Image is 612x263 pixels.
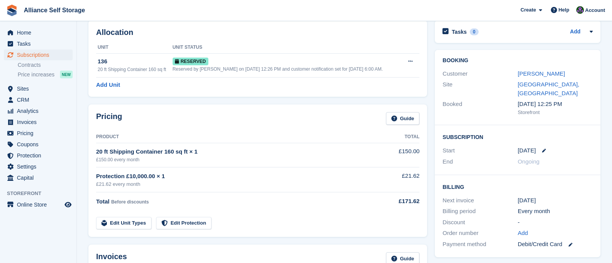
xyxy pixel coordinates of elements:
div: Debit/Credit Card [518,240,593,249]
a: Add [570,28,580,36]
div: Reserved by [PERSON_NAME] on [DATE] 12:26 PM and customer notification set for [DATE] 6:00 AM. [173,66,402,73]
div: [DATE] [518,196,593,205]
span: Coupons [17,139,63,150]
div: Start [442,146,517,155]
span: Online Store [17,199,63,210]
div: 20 ft Shipping Container 160 sq ft [98,66,173,73]
div: - [518,218,593,227]
div: 136 [98,57,173,66]
a: menu [4,139,73,150]
a: Edit Protection [156,217,211,230]
span: Before discounts [111,199,149,205]
a: menu [4,161,73,172]
span: Pricing [17,128,63,139]
a: Alliance Self Storage [21,4,88,17]
div: Customer [442,69,517,78]
a: menu [4,94,73,105]
a: menu [4,50,73,60]
div: NEW [60,71,73,78]
img: stora-icon-8386f47178a22dfd0bd8f6a31ec36ba5ce8667c1dd55bd0f319d3a0aa187defe.svg [6,5,18,16]
h2: Allocation [96,28,419,37]
span: Analytics [17,106,63,116]
div: Next invoice [442,196,517,205]
a: menu [4,128,73,139]
a: Contracts [18,61,73,69]
h2: Subscription [442,133,593,141]
span: Help [559,6,569,14]
div: Every month [518,207,593,216]
a: menu [4,38,73,49]
a: Guide [386,112,420,125]
div: Discount [442,218,517,227]
td: £150.00 [370,143,420,167]
span: Total [96,198,110,205]
img: Romilly Norton [576,6,584,14]
div: Booked [442,100,517,116]
a: Add [518,229,528,238]
div: 20 ft Shipping Container 160 sq ft × 1 [96,147,370,156]
div: Order number [442,229,517,238]
div: £171.62 [370,197,420,206]
div: Site [442,80,517,98]
div: Billing period [442,207,517,216]
th: Unit Status [173,41,402,54]
span: Subscriptions [17,50,63,60]
span: Storefront [7,190,76,197]
a: menu [4,106,73,116]
span: Price increases [18,71,55,78]
a: [GEOGRAPHIC_DATA], [GEOGRAPHIC_DATA] [518,81,579,96]
a: Preview store [63,200,73,209]
div: £21.62 every month [96,180,370,188]
a: menu [4,150,73,161]
div: £150.00 every month [96,156,370,163]
div: Protection £10,000.00 × 1 [96,172,370,181]
a: menu [4,172,73,183]
div: [DATE] 12:25 PM [518,100,593,109]
a: menu [4,83,73,94]
time: 2025-09-20 00:00:00 UTC [518,146,536,155]
a: menu [4,117,73,127]
span: Account [585,7,605,14]
th: Total [370,131,420,143]
h2: Billing [442,183,593,190]
span: Home [17,27,63,38]
a: Edit Unit Types [96,217,151,230]
div: Storefront [518,109,593,116]
div: End [442,157,517,166]
h2: Pricing [96,112,122,125]
span: Ongoing [518,158,540,165]
h2: Tasks [452,28,467,35]
a: [PERSON_NAME] [518,70,565,77]
a: Price increases NEW [18,70,73,79]
span: Tasks [17,38,63,49]
div: Payment method [442,240,517,249]
span: Create [521,6,536,14]
th: Unit [96,41,173,54]
span: Sites [17,83,63,94]
span: Invoices [17,117,63,127]
span: Protection [17,150,63,161]
th: Product [96,131,370,143]
a: Add Unit [96,81,120,89]
span: CRM [17,94,63,105]
a: menu [4,27,73,38]
span: Capital [17,172,63,183]
div: 0 [470,28,479,35]
span: Settings [17,161,63,172]
td: £21.62 [370,167,420,192]
span: Reserved [173,58,208,65]
a: menu [4,199,73,210]
h2: Booking [442,58,593,64]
